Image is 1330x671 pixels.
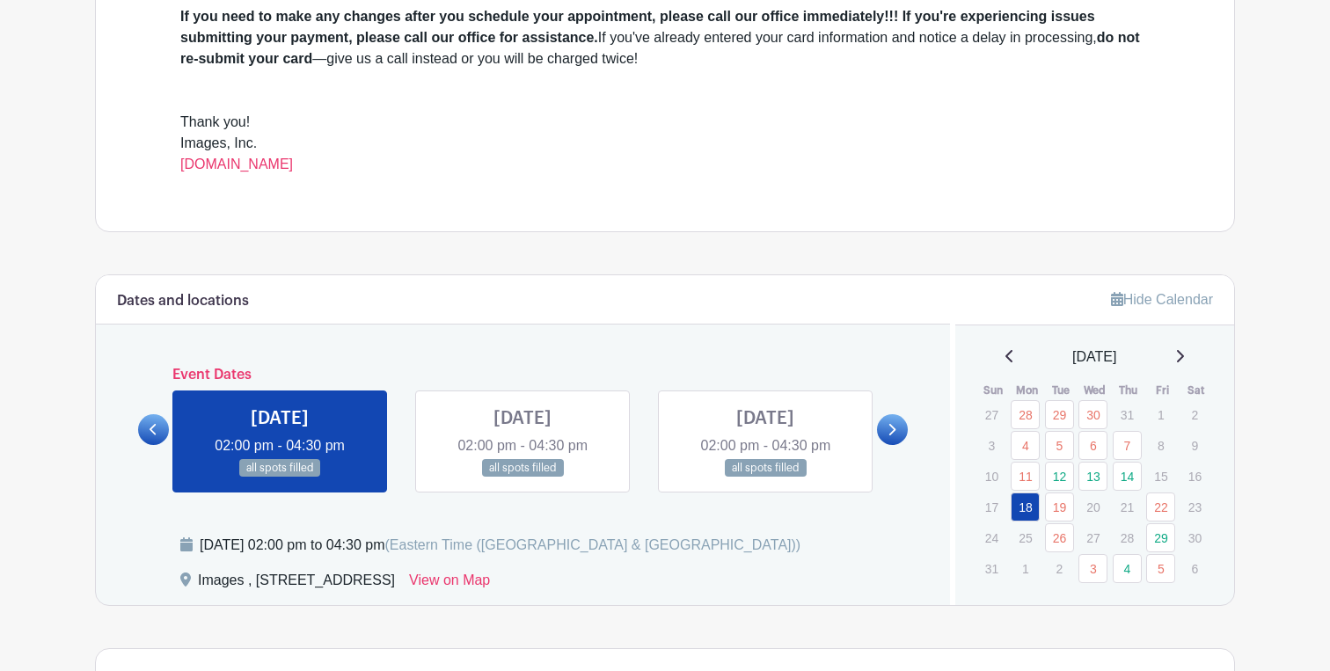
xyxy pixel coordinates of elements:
a: 13 [1078,462,1107,491]
p: 20 [1078,493,1107,521]
a: 29 [1045,400,1074,429]
th: Fri [1145,382,1180,399]
p: 1 [1011,555,1040,582]
div: If you've already entered your card information and notice a delay in processing, —give us a call... [180,6,1150,69]
a: 26 [1045,523,1074,552]
a: 4 [1011,431,1040,460]
th: Wed [1078,382,1112,399]
a: 5 [1045,431,1074,460]
p: 9 [1180,432,1209,459]
p: 10 [977,463,1006,490]
p: 8 [1146,432,1175,459]
a: 11 [1011,462,1040,491]
a: 12 [1045,462,1074,491]
p: 31 [1113,401,1142,428]
p: 6 [1180,555,1209,582]
p: 2 [1045,555,1074,582]
div: [DATE] 02:00 pm to 04:30 pm [200,535,800,556]
a: 14 [1113,462,1142,491]
a: 19 [1045,492,1074,521]
th: Tue [1044,382,1078,399]
th: Mon [1010,382,1044,399]
p: 27 [1078,524,1107,551]
a: 6 [1078,431,1107,460]
a: 30 [1078,400,1107,429]
strong: do not re-submit your card [180,30,1140,66]
a: 7 [1113,431,1142,460]
div: Thank you! [180,112,1150,133]
a: 5 [1146,554,1175,583]
p: 2 [1180,401,1209,428]
p: 27 [977,401,1006,428]
h6: Event Dates [169,367,877,383]
p: 31 [977,555,1006,582]
p: 17 [977,493,1006,521]
p: 16 [1180,463,1209,490]
th: Sat [1180,382,1214,399]
p: 25 [1011,524,1040,551]
p: 1 [1146,401,1175,428]
span: (Eastern Time ([GEOGRAPHIC_DATA] & [GEOGRAPHIC_DATA])) [384,537,800,552]
a: 22 [1146,492,1175,521]
p: 15 [1146,463,1175,490]
p: 3 [977,432,1006,459]
strong: If you need to make any changes after you schedule your appointment, please call our office immed... [180,9,1095,45]
a: View on Map [409,570,490,598]
a: Hide Calendar [1111,292,1213,307]
div: Images, Inc. [180,133,1150,175]
a: [DOMAIN_NAME] [180,157,293,171]
th: Thu [1112,382,1146,399]
a: 4 [1113,554,1142,583]
p: 24 [977,524,1006,551]
p: 30 [1180,524,1209,551]
th: Sun [976,382,1011,399]
p: 23 [1180,493,1209,521]
a: 3 [1078,554,1107,583]
a: 18 [1011,492,1040,521]
a: 29 [1146,523,1175,552]
p: 28 [1113,524,1142,551]
h6: Dates and locations [117,293,249,310]
a: 28 [1011,400,1040,429]
p: 21 [1113,493,1142,521]
div: Images , [STREET_ADDRESS] [198,570,395,598]
span: [DATE] [1072,346,1116,368]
